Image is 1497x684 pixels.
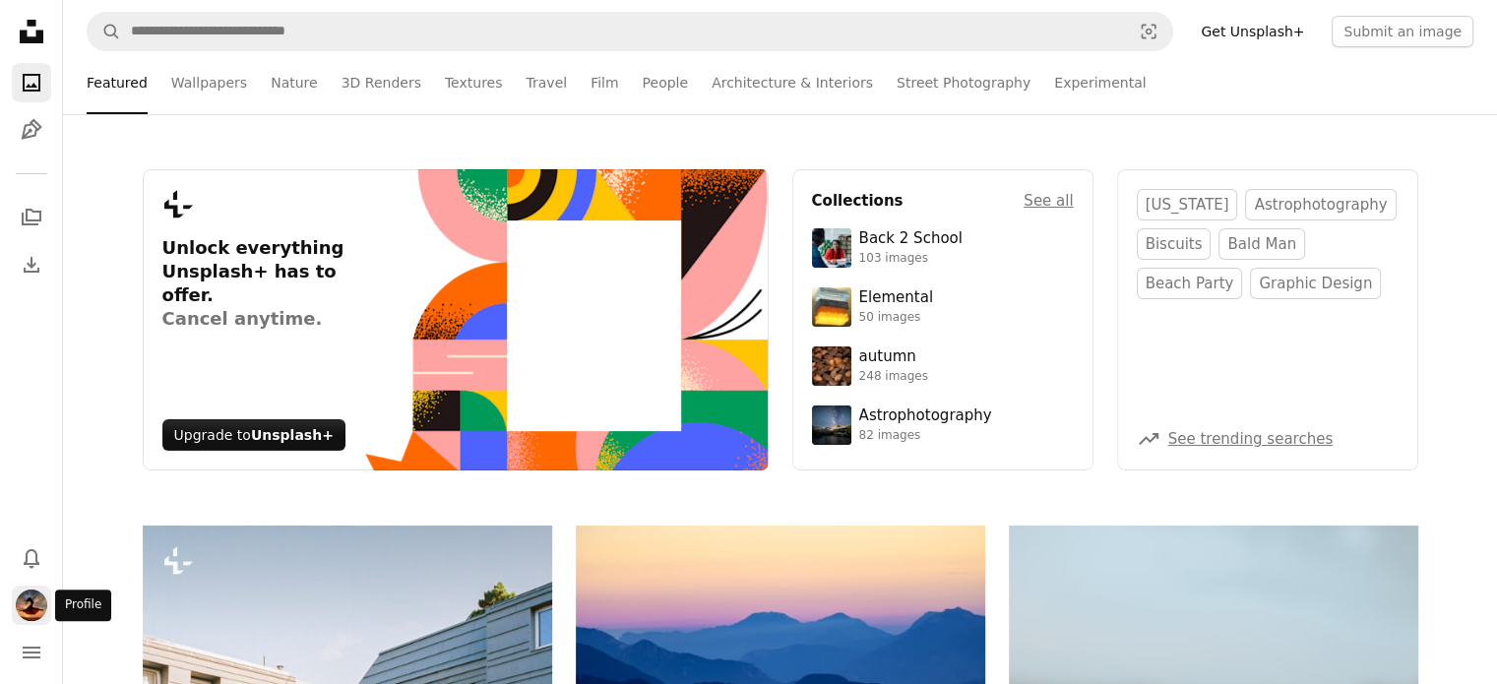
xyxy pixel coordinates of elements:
a: Nature [271,51,317,114]
form: Find visuals sitewide [87,12,1173,51]
a: Photos [12,63,51,102]
a: Film [591,51,618,114]
a: Illustrations [12,110,51,150]
a: Wallpapers [171,51,247,114]
div: 50 images [859,310,933,326]
a: Download History [12,245,51,284]
div: 82 images [859,428,992,444]
a: bald man [1218,228,1305,260]
div: Elemental [859,288,933,308]
img: photo-1538592487700-be96de73306f [812,405,851,445]
h3: Unlock everything Unsplash+ has to offer. [162,236,364,331]
button: Profile [12,586,51,625]
a: Astrophotography82 images [812,405,1074,445]
a: graphic design [1250,268,1381,299]
a: Street Photography [897,51,1030,114]
button: Search Unsplash [88,13,121,50]
a: See all [1024,189,1073,213]
a: Collections [12,198,51,237]
button: Notifications [12,538,51,578]
img: Avatar of user Jaroslava Starsia [16,590,47,621]
a: Get Unsplash+ [1189,16,1316,47]
div: 103 images [859,251,963,267]
div: 248 images [859,369,928,385]
a: astrophotography [1245,189,1396,220]
a: Travel [526,51,567,114]
button: Menu [12,633,51,672]
div: Back 2 School [859,229,963,249]
a: People [643,51,689,114]
a: Unlock everything Unsplash+ has to offer.Cancel anytime.Upgrade toUnsplash+ [143,169,769,470]
a: Home — Unsplash [12,12,51,55]
a: See trending searches [1168,430,1334,448]
button: Visual search [1125,13,1172,50]
a: Back 2 School103 images [812,228,1074,268]
a: [US_STATE] [1137,189,1238,220]
strong: Unsplash+ [251,427,334,443]
div: Astrophotography [859,406,992,426]
a: Textures [445,51,503,114]
img: premium_photo-1683135218355-6d72011bf303 [812,228,851,268]
a: Architecture & Interiors [712,51,873,114]
span: Cancel anytime. [162,307,364,331]
button: Submit an image [1332,16,1473,47]
a: 3D Renders [342,51,421,114]
a: Elemental50 images [812,287,1074,327]
div: Upgrade to [162,419,345,451]
img: photo-1637983927634-619de4ccecac [812,346,851,386]
div: autumn [859,347,928,367]
a: Experimental [1054,51,1146,114]
a: autumn248 images [812,346,1074,386]
a: biscuits [1137,228,1212,260]
img: premium_photo-1751985761161-8a269d884c29 [812,287,851,327]
h4: Collections [812,189,904,213]
a: Layered blue mountains under a pastel sky [576,644,985,661]
a: beach party [1137,268,1243,299]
